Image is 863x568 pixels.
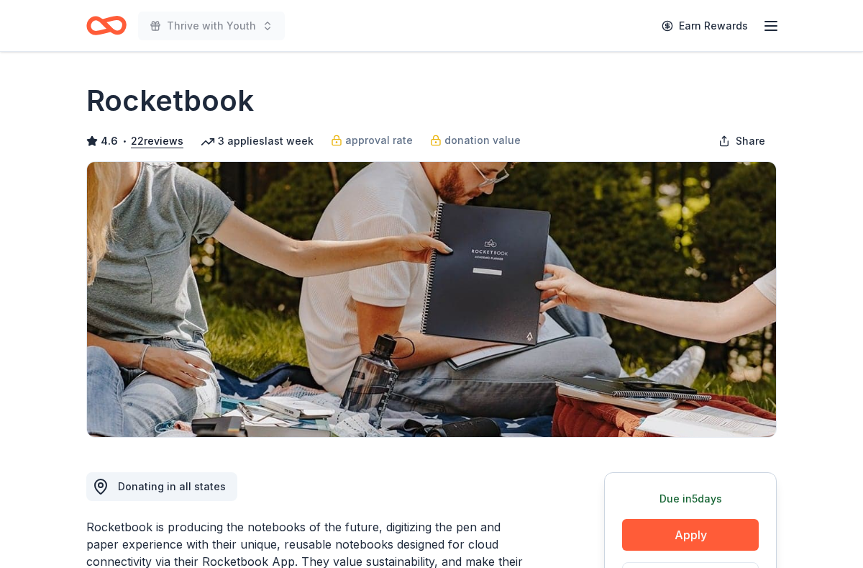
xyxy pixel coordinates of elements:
[622,490,759,508] div: Due in 5 days
[622,519,759,551] button: Apply
[87,162,776,437] img: Image for Rocketbook
[345,132,413,149] span: approval rate
[653,13,757,39] a: Earn Rewards
[138,12,285,40] button: Thrive with Youth
[201,132,314,150] div: 3 applies last week
[167,17,256,35] span: Thrive with Youth
[331,132,413,149] a: approval rate
[118,480,226,492] span: Donating in all states
[86,81,254,121] h1: Rocketbook
[86,9,127,42] a: Home
[131,132,183,150] button: 22reviews
[430,132,521,149] a: donation value
[736,132,765,150] span: Share
[122,135,127,147] span: •
[101,132,118,150] span: 4.6
[707,127,777,155] button: Share
[444,132,521,149] span: donation value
